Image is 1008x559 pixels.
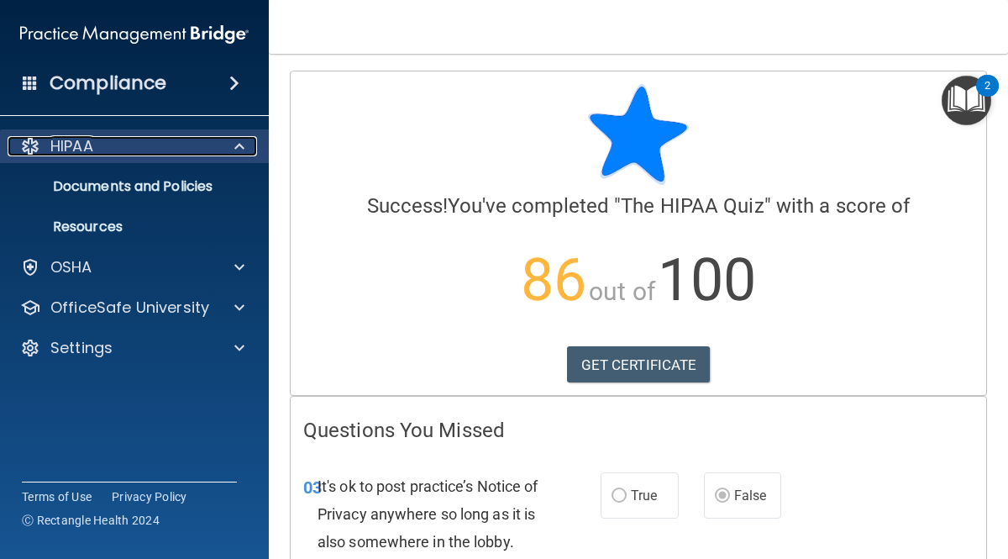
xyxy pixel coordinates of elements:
[50,338,113,358] p: Settings
[50,71,166,95] h4: Compliance
[521,245,586,314] span: 86
[984,86,990,108] div: 2
[621,194,764,218] span: The HIPAA Quiz
[631,488,657,504] span: True
[50,298,209,318] p: OfficeSafe University
[20,18,249,51] img: PMB logo
[20,338,244,358] a: Settings
[20,136,244,156] a: HIPAA
[50,136,93,156] p: HIPAA
[11,178,240,195] p: Documents and Policies
[658,245,756,314] span: 100
[567,346,711,383] a: GET CERTIFICATE
[303,195,974,217] h4: You've completed " " with a score of
[318,477,538,551] span: It's ok to post practice’s Notice of Privacy anywhere so long as it is also somewhere in the lobby.
[715,490,730,503] input: False
[588,84,689,185] img: blue-star-rounded.9d042014.png
[303,477,322,498] span: 03
[22,488,92,505] a: Terms of Use
[942,76,991,125] button: Open Resource Center, 2 new notifications
[303,419,974,441] h4: Questions You Missed
[112,488,187,505] a: Privacy Policy
[734,488,767,504] span: False
[22,512,160,529] span: Ⓒ Rectangle Health 2024
[20,257,244,277] a: OSHA
[20,298,244,318] a: OfficeSafe University
[367,194,449,218] span: Success!
[11,219,240,235] p: Resources
[612,490,627,503] input: True
[50,257,92,277] p: OSHA
[589,277,655,306] span: out of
